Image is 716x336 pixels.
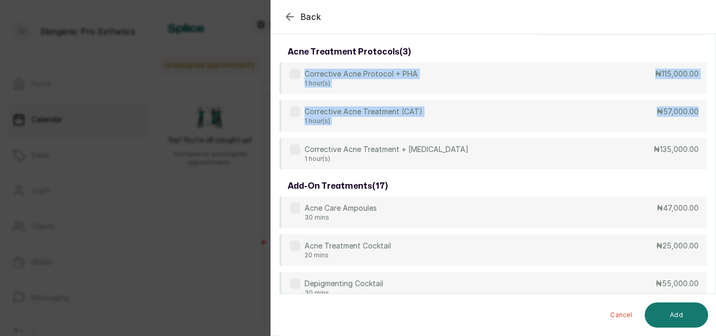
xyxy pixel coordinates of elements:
[305,213,377,222] p: 30 mins
[305,241,391,251] p: Acne Treatment Cocktail
[305,278,383,289] p: Depigmenting Cocktail
[656,241,699,251] p: ₦25,000.00
[305,203,377,213] p: Acne Care Ampoules
[305,79,418,88] p: 1 hour(s)
[656,278,699,289] p: ₦55,000.00
[305,144,469,155] p: Corrective Acne Treatment + [MEDICAL_DATA]
[305,69,418,79] p: Corrective Acne Protocol + PHA
[657,203,699,213] p: ₦47,000.00
[305,289,383,297] p: 30 mins
[305,251,391,259] p: 20 mins
[655,69,699,79] p: ₦115,000.00
[288,46,411,58] h3: acne treatment protocols ( 3 )
[657,106,699,117] p: ₦57,000.00
[645,302,708,328] button: Add
[654,144,699,155] p: ₦135,000.00
[288,180,388,192] h3: add-on treatments ( 17 )
[305,155,469,163] p: 1 hour(s)
[305,117,422,125] p: 1 hour(s)
[602,302,641,328] button: Cancel
[305,106,422,117] p: Corrective Acne Treatment (CAT)
[284,10,321,23] button: Back
[300,10,321,23] span: Back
